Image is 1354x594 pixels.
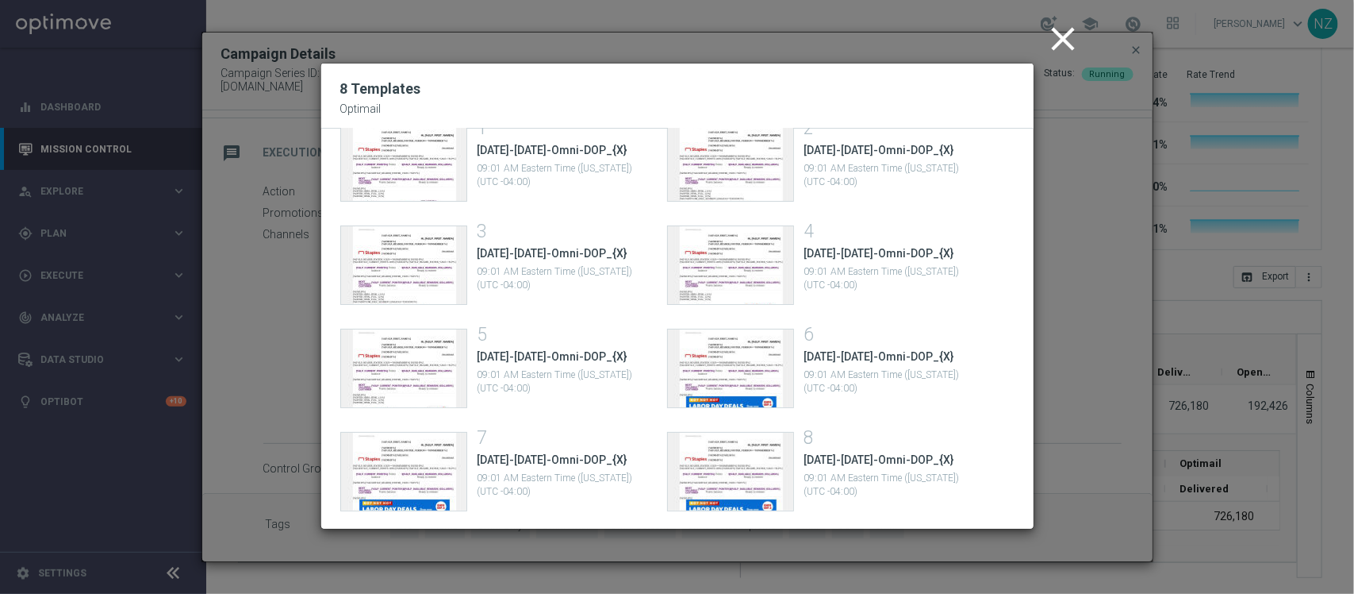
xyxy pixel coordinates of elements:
[804,162,970,189] div: 09:01 AM Eastern Time ([US_STATE]) (UTC -04:00)
[804,226,970,239] div: 4
[804,329,970,342] div: 6
[477,432,643,445] div: 7
[1044,19,1084,59] i: close
[804,472,970,499] div: 09:01 AM Eastern Time ([US_STATE]) (UTC -04:00)
[477,350,627,364] span: [DATE]-[DATE]-Omni-DOP_{X}
[477,247,627,260] span: [DATE]-[DATE]-Omni-DOP_{X}
[477,453,627,467] span: [DATE]-[DATE]-Omni-DOP_{X}
[340,79,1015,98] h2: 8 Templates
[804,144,953,157] span: [DATE]-[DATE]-Omni-DOP_{X}
[477,144,627,157] span: [DATE]-[DATE]-Omni-DOP_{X}
[477,368,643,395] div: 09:01 AM Eastern Time ([US_STATE]) (UTC -04:00)
[804,247,953,260] span: [DATE]-[DATE]-Omni-DOP_{X}
[477,122,643,136] div: 1
[477,329,643,342] div: 5
[804,122,970,136] div: 2
[477,472,643,499] div: 09:01 AM Eastern Time ([US_STATE]) (UTC -04:00)
[1041,15,1090,64] button: close
[804,453,953,467] span: [DATE]-[DATE]-Omni-DOP_{X}
[340,102,1015,116] div: Optimail
[804,368,970,395] div: 09:01 AM Eastern Time ([US_STATE]) (UTC -04:00)
[804,350,953,364] span: [DATE]-[DATE]-Omni-DOP_{X}
[477,265,643,292] div: 09:01 AM Eastern Time ([US_STATE]) (UTC -04:00)
[804,432,970,445] div: 8
[477,226,643,239] div: 3
[804,265,970,292] div: 09:01 AM Eastern Time ([US_STATE]) (UTC -04:00)
[477,162,643,189] div: 09:01 AM Eastern Time ([US_STATE]) (UTC -04:00)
